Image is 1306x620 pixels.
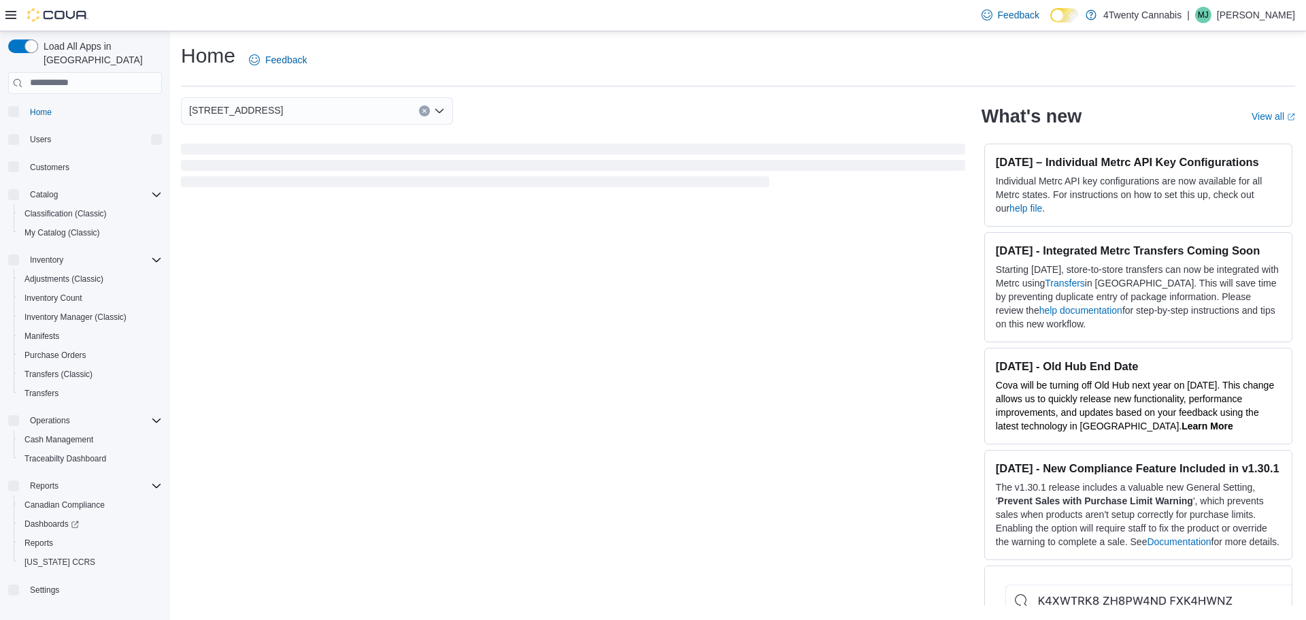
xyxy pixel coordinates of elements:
button: Inventory Manager (Classic) [14,308,167,327]
button: Inventory Count [14,289,167,308]
a: Transfers [1045,278,1085,289]
span: Reports [24,478,162,494]
a: Adjustments (Classic) [19,271,109,287]
img: Cova [27,8,88,22]
a: Dashboards [19,516,84,532]
button: Canadian Compliance [14,495,167,515]
button: Customers [3,157,167,177]
a: Settings [24,582,65,598]
h3: [DATE] - Old Hub End Date [996,359,1281,373]
input: Dark Mode [1050,8,1079,22]
a: Manifests [19,328,65,344]
span: Users [24,131,162,148]
a: Home [24,104,57,120]
span: Settings [30,585,59,595]
a: My Catalog (Classic) [19,225,105,241]
span: Loading [181,146,965,190]
span: Dashboards [24,519,79,529]
span: [US_STATE] CCRS [24,557,95,568]
button: Purchase Orders [14,346,167,365]
span: Inventory Manager (Classic) [24,312,127,323]
p: 4Twenty Cannabis [1103,7,1182,23]
span: Inventory [30,255,63,265]
p: [PERSON_NAME] [1217,7,1295,23]
button: Inventory [24,252,69,268]
a: Transfers (Classic) [19,366,98,382]
span: Classification (Classic) [24,208,107,219]
button: Operations [24,412,76,429]
span: Inventory Count [24,293,82,304]
span: Inventory Count [19,290,162,306]
span: Transfers (Classic) [24,369,93,380]
span: Inventory Manager (Classic) [19,309,162,325]
a: View allExternal link [1252,111,1295,122]
a: Customers [24,159,75,176]
span: Dashboards [19,516,162,532]
span: Reports [19,535,162,551]
span: Load All Apps in [GEOGRAPHIC_DATA] [38,39,162,67]
span: Canadian Compliance [24,500,105,510]
button: [US_STATE] CCRS [14,553,167,572]
button: Reports [14,534,167,553]
a: Learn More [1182,421,1233,431]
span: Traceabilty Dashboard [19,451,162,467]
p: Individual Metrc API key configurations are now available for all Metrc states. For instructions ... [996,174,1281,215]
span: Dark Mode [1050,22,1051,23]
span: Purchase Orders [19,347,162,363]
span: Traceabilty Dashboard [24,453,106,464]
button: Catalog [24,186,63,203]
a: help file [1009,203,1042,214]
a: Cash Management [19,431,99,448]
span: Feedback [998,8,1039,22]
strong: Prevent Sales with Purchase Limit Warning [998,495,1193,506]
button: Transfers (Classic) [14,365,167,384]
span: Inventory [24,252,162,268]
button: Users [3,130,167,149]
p: Starting [DATE], store-to-store transfers can now be integrated with Metrc using in [GEOGRAPHIC_D... [996,263,1281,331]
span: Operations [24,412,162,429]
button: My Catalog (Classic) [14,223,167,242]
a: Transfers [19,385,64,402]
h3: [DATE] - Integrated Metrc Transfers Coming Soon [996,244,1281,257]
span: Reports [24,538,53,549]
span: Adjustments (Classic) [24,274,103,284]
a: Canadian Compliance [19,497,110,513]
a: Classification (Classic) [19,206,112,222]
a: Feedback [976,1,1045,29]
button: Traceabilty Dashboard [14,449,167,468]
button: Adjustments (Classic) [14,270,167,289]
span: Home [30,107,52,118]
span: Operations [30,415,70,426]
span: Transfers [19,385,162,402]
span: Transfers (Classic) [19,366,162,382]
span: Reports [30,480,58,491]
span: Manifests [19,328,162,344]
a: Documentation [1147,536,1211,547]
h1: Home [181,42,235,69]
span: Manifests [24,331,59,342]
span: Home [24,103,162,120]
button: Cash Management [14,430,167,449]
button: Home [3,102,167,122]
span: Customers [30,162,69,173]
h3: [DATE] – Individual Metrc API Key Configurations [996,155,1281,169]
span: Cash Management [24,434,93,445]
button: Users [24,131,56,148]
span: [STREET_ADDRESS] [189,102,283,118]
a: Traceabilty Dashboard [19,451,112,467]
button: Clear input [419,105,430,116]
span: Cash Management [19,431,162,448]
button: Operations [3,411,167,430]
span: Settings [24,581,162,598]
a: Dashboards [14,515,167,534]
span: Feedback [265,53,307,67]
span: Transfers [24,388,58,399]
a: Inventory Manager (Classic) [19,309,132,325]
button: Manifests [14,327,167,346]
h3: [DATE] - New Compliance Feature Included in v1.30.1 [996,461,1281,475]
span: My Catalog (Classic) [24,227,100,238]
p: | [1187,7,1190,23]
span: Washington CCRS [19,554,162,570]
button: Open list of options [434,105,445,116]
